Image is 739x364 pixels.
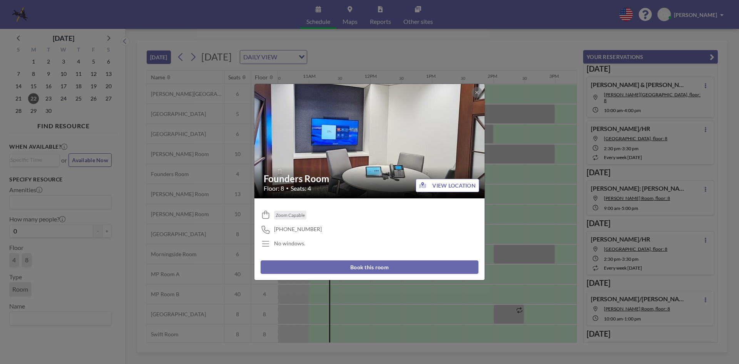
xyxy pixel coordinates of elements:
[286,185,289,191] span: •
[274,240,305,247] p: No windows.
[276,212,305,218] span: Zoom Capable
[264,185,284,192] span: Floor: 8
[274,226,322,233] span: [PHONE_NUMBER]
[264,173,476,185] h2: Founders Room
[291,185,311,192] span: Seats: 4
[254,54,485,228] img: 537.jpg
[261,260,478,274] button: Book this room
[416,179,479,192] button: VIEW LOCATION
